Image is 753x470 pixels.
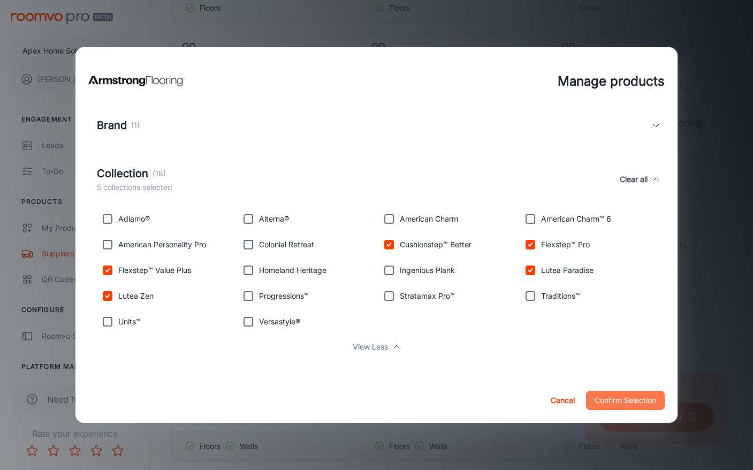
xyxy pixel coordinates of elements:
p: 5 collections selected [97,181,172,193]
p: Flexstep™ Value Plus [118,264,191,276]
h5: Brand [97,117,127,133]
p: View Less [353,341,388,353]
p: Cushionstep™ Better [400,239,471,251]
p: Colonial Retreat [259,239,314,251]
p: Flexstep™ Pro [541,239,590,251]
button: Confirm Selection [586,391,665,410]
p: Ingenious Plank [400,264,455,276]
h4: Manage products [558,72,665,91]
p: Progressions™ [259,290,309,302]
p: Units™ [118,316,141,328]
p: Versastyle® [259,316,300,328]
p: (18) [153,168,166,179]
p: Adiamo® [118,213,150,225]
p: American Personality Pro [118,239,206,251]
p: Alterna® [259,213,289,225]
img: vendor_logo_square_en-us.png [88,60,185,103]
p: Lutea Paradise [541,264,594,276]
p: Stratamax Pro™ [400,290,455,302]
p: Traditions™ [541,290,580,302]
p: American Charm™ 6 [541,213,611,225]
p: Lutea Zen [118,290,154,302]
p: Homeland Heritage [259,264,326,276]
button: Clear all [615,165,652,193]
p: American Charm [400,213,458,225]
h5: Collection [97,165,148,181]
button: Cancel [545,391,580,410]
div: Collection(18)5 collections selectedClear all [88,155,665,204]
p: (1) [131,119,140,131]
div: Brand(1) [88,104,665,146]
